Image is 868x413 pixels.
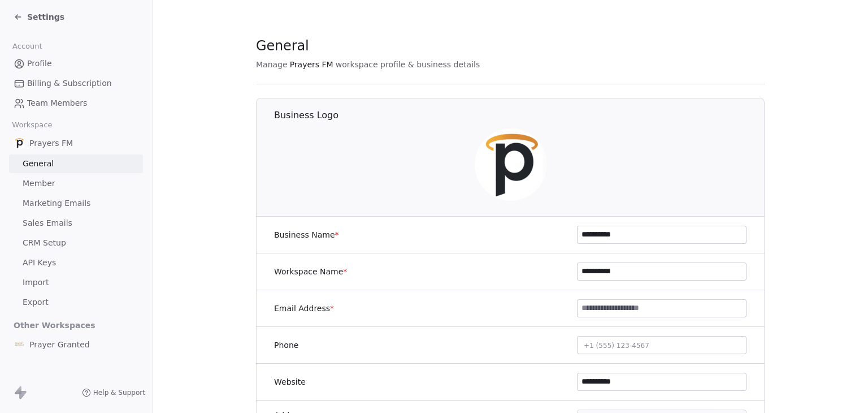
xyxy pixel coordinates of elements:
label: Website [274,376,306,388]
span: Help & Support [93,388,145,397]
a: Marketing Emails [9,194,143,213]
span: General [23,158,54,170]
a: Help & Support [82,388,145,397]
label: Email Address [274,303,334,314]
span: Settings [27,11,64,23]
span: Export [23,296,49,308]
span: Other Workspaces [9,316,100,334]
span: API Keys [23,257,56,269]
span: Prayers FM [290,59,333,70]
span: Team Members [27,97,87,109]
label: Business Name [274,229,339,240]
a: CRM Setup [9,234,143,252]
span: Marketing Emails [23,197,90,209]
a: API Keys [9,253,143,272]
span: General [256,37,309,54]
span: Billing & Subscription [27,78,112,89]
a: Export [9,293,143,312]
img: web-app-manifest-512x512.png [14,137,25,149]
span: CRM Setup [23,237,66,249]
span: Account [7,38,47,55]
h1: Business Logo [274,109,765,122]
span: Import [23,277,49,289]
a: Settings [14,11,64,23]
a: Member [9,174,143,193]
span: Sales Emails [23,217,72,229]
span: Workspace [7,117,57,134]
span: Member [23,178,55,190]
a: Team Members [9,94,143,113]
span: Prayers FM [29,137,73,149]
a: General [9,154,143,173]
a: Import [9,273,143,292]
span: Prayer Granted [29,339,90,350]
label: Workspace Name [274,266,347,277]
a: Billing & Subscription [9,74,143,93]
a: Profile [9,54,143,73]
span: workspace profile & business details [336,59,480,70]
span: +1 (555) 123-4567 [584,342,649,350]
img: web-app-manifest-512x512.png [475,128,547,201]
img: FB-Logo.png [14,339,25,350]
label: Phone [274,339,298,351]
span: Manage [256,59,288,70]
span: Profile [27,58,52,70]
button: +1 (555) 123-4567 [577,336,747,354]
a: Sales Emails [9,214,143,233]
